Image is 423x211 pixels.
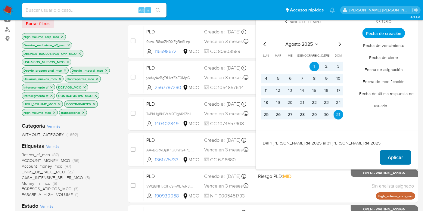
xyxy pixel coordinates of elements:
input: Buscar usuario o caso... [22,6,166,14]
button: search-icon [152,6,164,14]
span: 3.163.0 [410,14,420,19]
span: Accesos rápidos [290,7,324,13]
a: Notificaciones [330,8,335,13]
span: s [147,7,149,13]
span: Alt [139,7,144,13]
a: Salir [412,7,418,13]
p: leonardo.alvarezortiz@mercadolibre.com.co [350,7,410,13]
